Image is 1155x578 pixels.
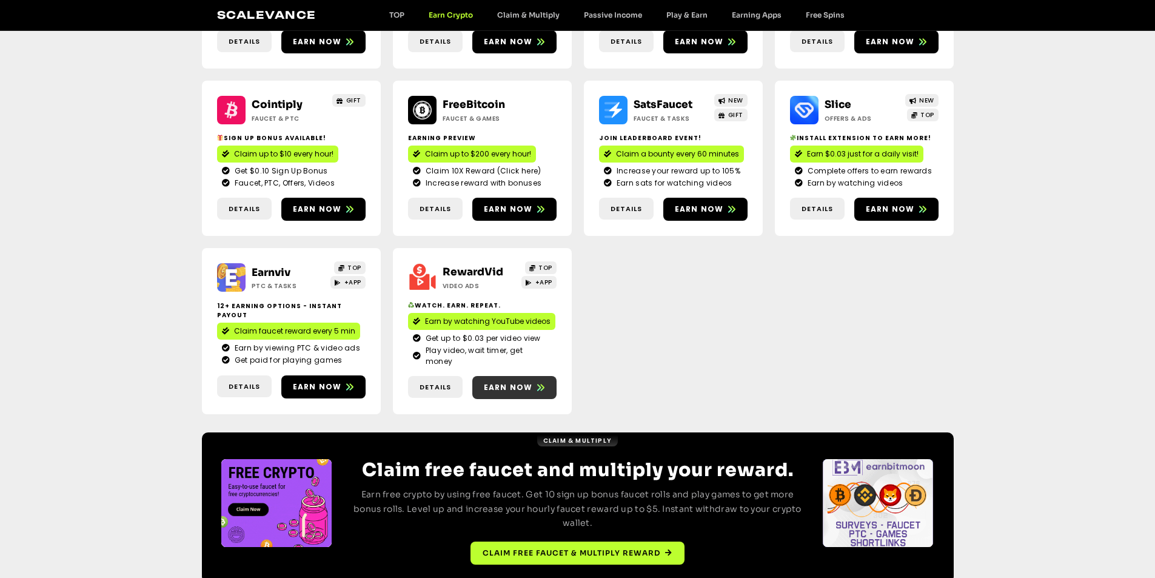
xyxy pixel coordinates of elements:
a: Details [408,376,463,398]
span: Claim & Multiply [543,436,612,445]
span: Earn now [675,204,724,215]
a: Claim 10X Reward (Click here) [413,166,552,176]
span: Earn now [293,381,342,392]
a: NEW [905,94,939,107]
span: Get up to $0.03 per video view [423,333,541,344]
span: Details [420,36,451,47]
a: Details [790,30,845,53]
span: Faucet, PTC, Offers, Videos [232,178,335,189]
img: ♻️ [408,302,414,308]
span: Increase your reward up to 105% [614,166,740,176]
span: Get paid for playing games [232,355,343,366]
a: TOP [334,261,366,274]
span: Earn now [484,36,533,47]
span: NEW [919,96,934,105]
span: +APP [344,278,361,287]
span: Earn by watching YouTube videos [425,316,551,327]
a: Details [217,375,272,398]
a: Earn now [663,198,748,221]
span: Claim faucet reward every 5 min [234,326,355,337]
h2: PTC & Tasks [252,281,327,291]
a: Claim free faucet & multiply reward [470,542,685,565]
a: Details [790,198,845,220]
span: Details [420,204,451,214]
span: Claim 10X Reward (Click here) [423,166,541,176]
span: Earn by viewing PTC & video ads [232,343,360,354]
a: Earn now [472,198,557,221]
a: Earn now [854,30,939,53]
span: Details [229,381,260,392]
div: Slides [823,459,933,547]
a: Details [408,198,463,220]
a: Earn now [472,30,557,53]
span: Earn now [484,204,533,215]
a: Earn Crypto [417,10,485,19]
span: Get $0.10 Sign Up Bonus [232,166,328,176]
a: Earning Apps [720,10,794,19]
a: Claim & Multiply [485,10,572,19]
span: Earn now [293,204,342,215]
a: Earn now [281,30,366,53]
span: TOP [920,110,934,119]
span: Earn now [293,36,342,47]
a: Cointiply [252,98,303,111]
a: Claim a bounty every 60 minutes [599,146,744,163]
h2: Sign up bonus available! [217,133,366,143]
a: Details [217,30,272,53]
a: TOP [377,10,417,19]
a: Claim up to $10 every hour! [217,146,338,163]
a: Earn now [281,375,366,398]
span: Earn $0.03 just for a daily visit! [807,149,919,160]
a: Claim & Multiply [537,435,618,446]
a: Earn by watching YouTube videos [408,313,555,330]
h2: Faucet & Tasks [634,114,709,123]
img: 🧩 [790,135,796,141]
span: Earn now [866,204,915,215]
span: Claim up to $10 every hour! [234,149,333,160]
a: Free Spins [794,10,857,19]
div: 3 / 4 [221,459,332,547]
span: Details [611,36,642,47]
h2: Join Leaderboard event! [599,133,748,143]
span: Details [229,36,260,47]
h2: Faucet & PTC [252,114,327,123]
span: Claim up to $200 every hour! [425,149,531,160]
a: NEW [714,94,748,107]
a: GIFT [332,94,366,107]
a: Scalevance [217,8,316,21]
span: Increase reward with bonuses [423,178,541,189]
a: +APP [330,276,366,289]
a: Details [408,30,463,53]
a: Slice [825,98,851,111]
span: Complete offers to earn rewards [805,166,932,176]
a: RewardVid [443,266,503,278]
span: Details [420,382,451,392]
div: 3 / 4 [823,459,933,547]
img: 🎁 [217,135,223,141]
h2: 12+ Earning options - instant payout [217,301,366,320]
a: Earn now [663,30,748,53]
h2: Watch. Earn. Repeat. [408,301,557,310]
span: Claim a bounty every 60 minutes [616,149,739,160]
a: Earn now [281,198,366,221]
a: Details [599,198,654,220]
span: Details [611,204,642,214]
span: Earn by watching videos [805,178,903,189]
p: Earn free crypto by using free faucet. Get 10 sign up bonus faucet rolls and play games to get mo... [352,488,803,531]
a: TOP [525,261,557,274]
a: Earn now [472,376,557,399]
span: Details [802,204,833,214]
a: Play & Earn [654,10,720,19]
span: NEW [728,96,743,105]
a: Details [217,198,272,220]
h2: Faucet & Games [443,114,518,123]
span: Details [229,204,260,214]
span: GIFT [346,96,361,105]
span: TOP [538,263,552,272]
div: Slides [221,459,332,547]
a: TOP [907,109,939,121]
span: TOP [347,263,361,272]
span: Details [802,36,833,47]
a: Claim faucet reward every 5 min [217,323,360,340]
span: Play video, wait timer, get money [423,345,552,367]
